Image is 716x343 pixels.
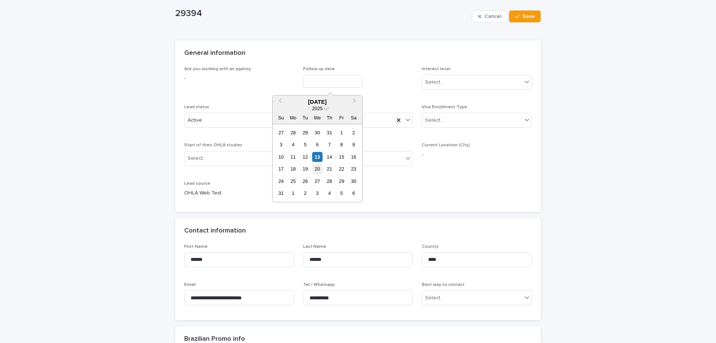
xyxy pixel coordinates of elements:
span: 2025 [312,106,323,111]
span: First Name [184,244,208,249]
div: Choose Thursday, August 7th, 2025 [324,140,335,150]
div: Choose Monday, September 1st, 2025 [288,188,298,198]
span: Save [522,14,535,19]
div: Choose Tuesday, August 19th, 2025 [300,164,310,174]
p: - [184,75,294,82]
button: Save [509,10,541,22]
span: Country [422,244,439,249]
div: Choose Monday, July 28th, 2025 [288,128,298,138]
div: Select... [425,116,444,124]
div: Choose Wednesday, August 13th, 2025 [312,152,322,162]
div: Choose Sunday, August 10th, 2025 [276,152,286,162]
span: Active [188,116,202,124]
div: Choose Thursday, August 21st, 2025 [324,164,335,174]
span: Interest level [422,67,450,71]
button: Next Month [349,96,361,108]
div: Choose Tuesday, July 29th, 2025 [300,128,310,138]
div: Choose Tuesday, August 5th, 2025 [300,140,310,150]
button: Previous Month [273,96,285,108]
div: Choose Friday, August 15th, 2025 [336,152,346,162]
div: Fr [336,113,346,123]
span: Best way to contact [422,283,465,287]
div: Choose Wednesday, August 20th, 2025 [312,164,322,174]
div: Choose Wednesday, July 30th, 2025 [312,128,322,138]
span: Current Location (City) [422,143,470,147]
div: Choose Thursday, August 28th, 2025 [324,176,335,186]
div: Choose Saturday, August 9th, 2025 [349,140,359,150]
div: Choose Thursday, July 31st, 2025 [324,128,335,138]
div: Choose Monday, August 25th, 2025 [288,176,298,186]
div: Choose Tuesday, September 2nd, 2025 [300,188,310,198]
div: Choose Friday, August 1st, 2025 [336,128,346,138]
span: Start of their OHLA studies [184,143,242,147]
div: Choose Friday, August 22nd, 2025 [336,164,346,174]
div: Choose Tuesday, August 26th, 2025 [300,176,310,186]
div: Select... [425,78,444,86]
div: [DATE] [273,99,362,105]
div: Choose Monday, August 4th, 2025 [288,140,298,150]
div: Choose Sunday, August 3rd, 2025 [276,140,286,150]
div: Choose Monday, August 18th, 2025 [288,164,298,174]
button: Cancel [472,10,508,22]
span: Visa Enrollment Type [422,105,467,109]
span: Cancel [484,14,501,19]
span: Email [184,283,196,287]
div: Th [324,113,335,123]
span: Follow up date [303,67,335,71]
div: We [312,113,322,123]
div: Select... [425,294,444,302]
div: Choose Sunday, July 27th, 2025 [276,128,286,138]
div: Choose Monday, August 11th, 2025 [288,152,298,162]
h2: Contact information [184,227,246,235]
div: Choose Saturday, August 2nd, 2025 [349,128,359,138]
div: Choose Sunday, August 17th, 2025 [276,164,286,174]
div: Choose Sunday, August 31st, 2025 [276,188,286,198]
div: Choose Sunday, August 24th, 2025 [276,176,286,186]
span: Lead source [184,181,210,186]
div: month 2025-08 [275,127,359,199]
p: 29394 [175,8,469,19]
div: Mo [288,113,298,123]
div: Choose Wednesday, August 6th, 2025 [312,140,322,150]
div: Choose Friday, August 29th, 2025 [336,176,346,186]
div: Choose Saturday, August 16th, 2025 [349,152,359,162]
div: Choose Thursday, September 4th, 2025 [324,188,335,198]
div: Choose Tuesday, August 12th, 2025 [300,152,310,162]
div: Choose Wednesday, September 3rd, 2025 [312,188,322,198]
div: Select... [188,155,206,162]
div: Choose Saturday, August 23rd, 2025 [349,164,359,174]
h2: General information [184,49,245,57]
div: Choose Wednesday, August 27th, 2025 [312,176,322,186]
div: Choose Friday, September 5th, 2025 [336,188,346,198]
span: Lead status [184,105,209,109]
span: Are you working with an agency [184,67,251,71]
div: Tu [300,113,310,123]
div: Su [276,113,286,123]
span: Last Name [303,244,326,249]
div: Sa [349,113,359,123]
p: OHLA Web Test [184,189,294,197]
div: Choose Friday, August 8th, 2025 [336,140,346,150]
span: Tel / Whatsapp [303,283,335,287]
p: - [422,151,532,159]
div: Choose Thursday, August 14th, 2025 [324,152,335,162]
div: Choose Saturday, August 30th, 2025 [349,176,359,186]
div: Choose Saturday, September 6th, 2025 [349,188,359,198]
